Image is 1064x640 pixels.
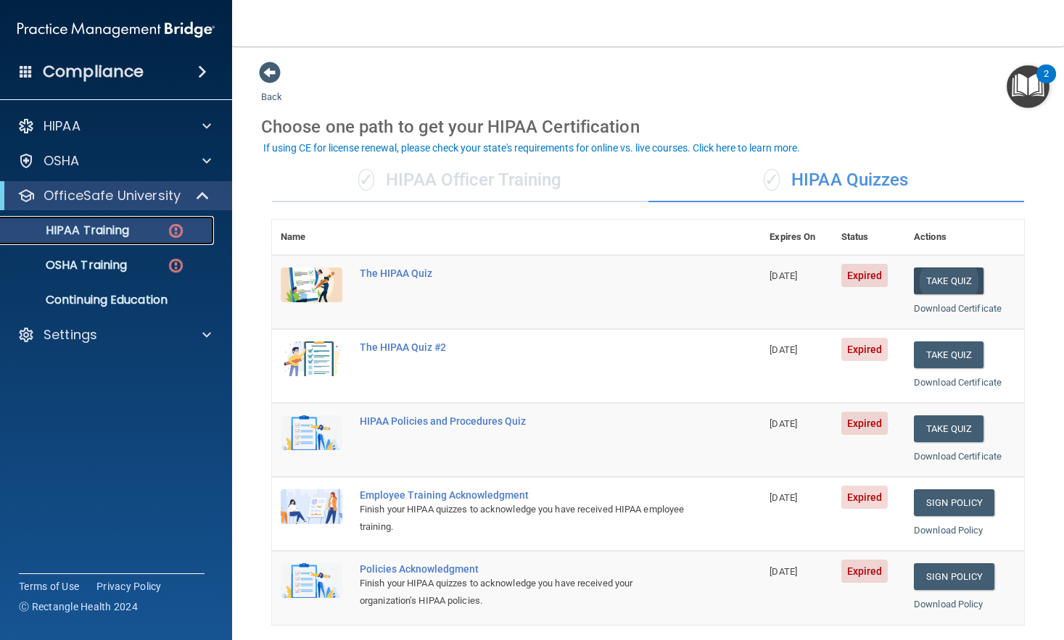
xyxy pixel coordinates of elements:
span: Expired [841,412,888,435]
button: Take Quiz [914,415,983,442]
th: Expires On [761,220,832,255]
img: danger-circle.6113f641.png [167,257,185,275]
a: Download Certificate [914,451,1002,462]
div: The HIPAA Quiz #2 [360,341,688,353]
a: OSHA [17,152,211,170]
div: Finish your HIPAA quizzes to acknowledge you have received HIPAA employee training. [360,501,688,536]
div: Policies Acknowledgment [360,563,688,575]
th: Actions [905,220,1024,255]
h4: Compliance [43,62,144,82]
div: Employee Training Acknowledgment [360,489,688,501]
p: OSHA Training [9,258,127,273]
div: HIPAA Policies and Procedures Quiz [360,415,688,427]
a: Sign Policy [914,489,994,516]
a: Terms of Use [19,579,79,594]
p: OfficeSafe University [44,187,181,204]
button: If using CE for license renewal, please check your state's requirements for online vs. live cours... [261,141,802,155]
a: Download Policy [914,525,983,536]
img: PMB logo [17,15,215,44]
span: Ⓒ Rectangle Health 2024 [19,599,138,614]
span: Expired [841,560,888,583]
span: ✓ [358,169,374,191]
a: HIPAA [17,117,211,135]
a: Settings [17,326,211,344]
span: Expired [841,338,888,361]
button: Open Resource Center, 2 new notifications [1007,65,1049,108]
span: Expired [841,264,888,287]
p: HIPAA Training [9,223,129,238]
a: Download Policy [914,599,983,610]
a: Privacy Policy [96,579,162,594]
a: Download Certificate [914,377,1002,388]
div: Finish your HIPAA quizzes to acknowledge you have received your organization’s HIPAA policies. [360,575,688,610]
p: Settings [44,326,97,344]
p: OSHA [44,152,80,170]
div: HIPAA Quizzes [648,159,1025,202]
th: Status [833,220,905,255]
span: ✓ [764,169,780,191]
div: If using CE for license renewal, please check your state's requirements for online vs. live cours... [263,143,800,153]
button: Take Quiz [914,341,983,368]
a: Sign Policy [914,563,994,590]
a: OfficeSafe University [17,187,210,204]
p: HIPAA [44,117,81,135]
div: HIPAA Officer Training [272,159,648,202]
div: 2 [1044,74,1049,93]
img: danger-circle.6113f641.png [167,222,185,240]
span: [DATE] [770,270,797,281]
span: [DATE] [770,492,797,503]
th: Name [272,220,351,255]
p: Continuing Education [9,293,207,307]
span: [DATE] [770,566,797,577]
span: Expired [841,486,888,509]
span: [DATE] [770,344,797,355]
span: [DATE] [770,418,797,429]
div: Choose one path to get your HIPAA Certification [261,106,1035,148]
a: Download Certificate [914,303,1002,314]
a: Back [261,74,282,102]
div: The HIPAA Quiz [360,267,688,279]
button: Take Quiz [914,267,983,294]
